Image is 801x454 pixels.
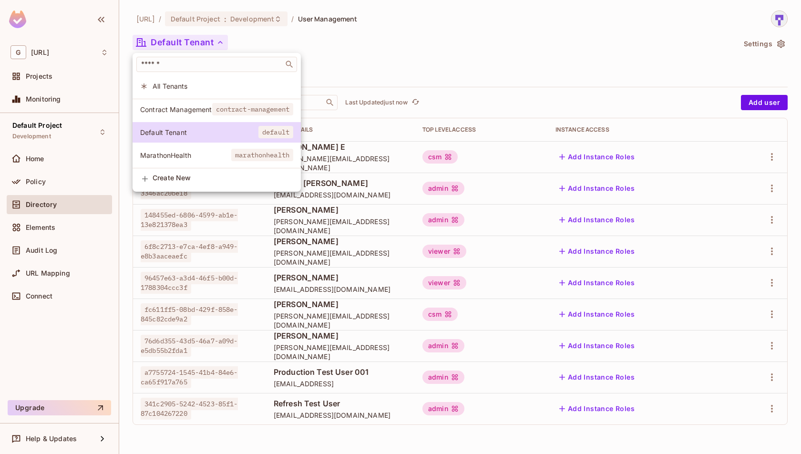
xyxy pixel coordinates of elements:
[140,105,212,114] span: Contract Management
[133,122,301,143] div: Show only users with a role in this tenant: Default Tenant
[212,103,294,115] span: contract-management
[153,82,293,91] span: All Tenants
[140,151,231,160] span: MarathonHealth
[153,174,293,182] span: Create New
[140,128,258,137] span: Default Tenant
[133,99,301,120] div: Show only users with a role in this tenant: Contract Management
[231,149,293,161] span: marathonhealth
[258,126,293,138] span: default
[133,145,301,165] div: Show only users with a role in this tenant: MarathonHealth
